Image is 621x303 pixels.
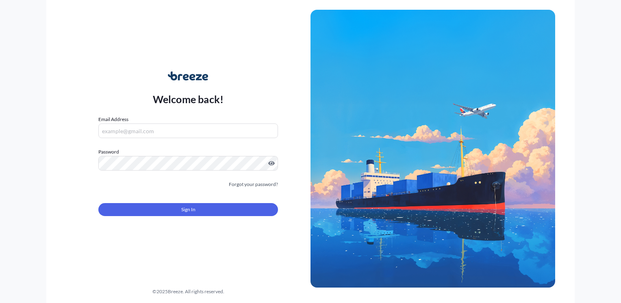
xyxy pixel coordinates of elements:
[153,93,224,106] p: Welcome back!
[229,180,278,188] a: Forgot your password?
[181,206,195,214] span: Sign In
[66,288,310,296] div: © 2025 Breeze. All rights reserved.
[310,10,555,288] img: Ship illustration
[98,115,128,123] label: Email Address
[98,203,278,216] button: Sign In
[98,148,278,156] label: Password
[98,123,278,138] input: example@gmail.com
[268,160,275,167] button: Show password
